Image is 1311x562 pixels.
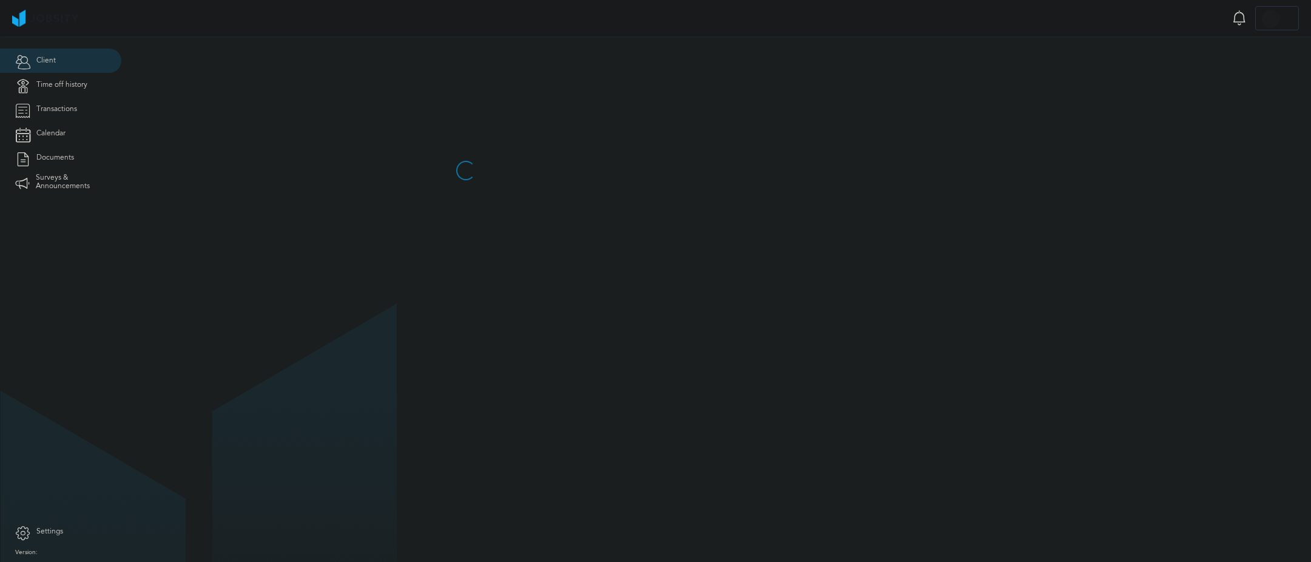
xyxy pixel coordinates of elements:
[12,10,79,27] img: ab4bad089aa723f57921c736e9817d99.png
[15,549,38,557] label: Version:
[36,129,66,138] span: Calendar
[36,154,74,162] span: Documents
[36,527,63,536] span: Settings
[36,105,77,113] span: Transactions
[36,56,56,65] span: Client
[36,81,87,89] span: Time off history
[36,174,106,191] span: Surveys & Announcements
